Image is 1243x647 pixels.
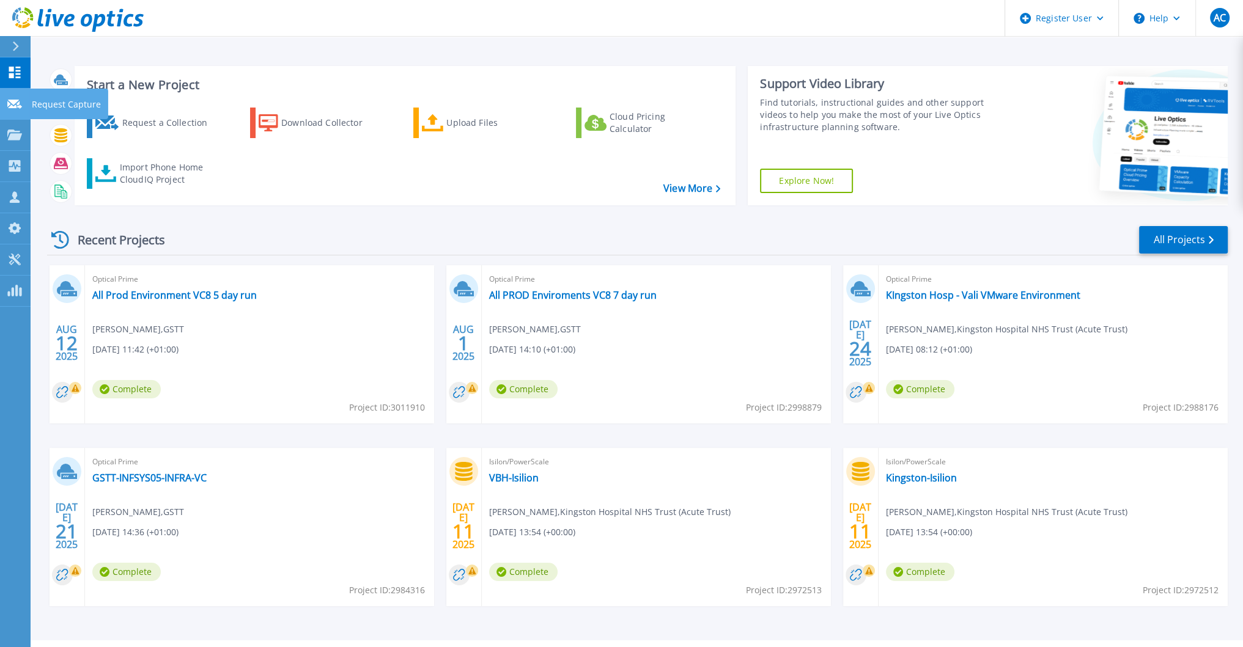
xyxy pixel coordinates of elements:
[55,321,78,365] div: AUG 2025
[886,563,954,581] span: Complete
[55,503,78,548] div: [DATE] 2025
[92,505,184,519] span: [PERSON_NAME] , GSTT
[886,505,1127,519] span: [PERSON_NAME] , Kingston Hospital NHS Trust (Acute Trust)
[489,289,657,301] a: All PROD Enviroments VC8 7 day run
[489,472,539,484] a: VBH-Isilion
[886,472,957,484] a: Kingston-Isilion
[746,583,822,597] span: Project ID: 2972513
[760,169,853,193] a: Explore Now!
[489,323,581,336] span: [PERSON_NAME] , GSTT
[92,343,179,356] span: [DATE] 11:42 (+01:00)
[32,89,101,120] p: Request Capture
[886,289,1080,301] a: KIngston Hosp - Vali VMware Environment
[87,108,223,138] a: Request a Collection
[760,76,1005,92] div: Support Video Library
[452,503,475,548] div: [DATE] 2025
[489,525,575,539] span: [DATE] 13:54 (+00:00)
[349,401,425,414] span: Project ID: 3011910
[886,272,1220,286] span: Optical Prime
[489,563,558,581] span: Complete
[92,289,257,301] a: All Prod Environment VC8 5 day run
[92,380,161,398] span: Complete
[92,563,161,581] span: Complete
[849,343,871,354] span: 24
[760,97,1005,133] div: Find tutorials, instructional guides and other support videos to help you make the most of your L...
[92,455,427,469] span: Optical Prime
[576,108,712,138] a: Cloud Pricing Calculator
[489,380,558,398] span: Complete
[1139,226,1228,254] a: All Projects
[56,338,78,348] span: 12
[1143,401,1219,414] span: Project ID: 2988176
[489,505,731,519] span: [PERSON_NAME] , Kingston Hospital NHS Trust (Acute Trust)
[92,472,207,484] a: GSTT-INFSYS05-INFRA-VC
[92,525,179,539] span: [DATE] 14:36 (+01:00)
[92,323,184,336] span: [PERSON_NAME] , GSTT
[92,272,427,286] span: Optical Prime
[446,111,544,135] div: Upload Files
[489,343,575,356] span: [DATE] 14:10 (+01:00)
[886,343,972,356] span: [DATE] 08:12 (+01:00)
[886,525,972,539] span: [DATE] 13:54 (+00:00)
[458,338,469,348] span: 1
[746,401,822,414] span: Project ID: 2998879
[281,111,379,135] div: Download Collector
[886,380,954,398] span: Complete
[886,455,1220,469] span: Isilon/PowerScale
[47,225,182,255] div: Recent Projects
[452,526,474,536] span: 11
[849,321,872,365] div: [DATE] 2025
[56,526,78,536] span: 21
[489,455,824,469] span: Isilon/PowerScale
[849,503,872,548] div: [DATE] 2025
[250,108,386,138] a: Download Collector
[452,321,475,365] div: AUG 2025
[349,583,425,597] span: Project ID: 2984316
[489,272,824,286] span: Optical Prime
[663,183,720,194] a: View More
[886,323,1127,336] span: [PERSON_NAME] , Kingston Hospital NHS Trust (Acute Trust)
[413,108,550,138] a: Upload Files
[849,526,871,536] span: 11
[1213,13,1225,23] span: AC
[120,161,215,186] div: Import Phone Home CloudIQ Project
[87,78,720,92] h3: Start a New Project
[1143,583,1219,597] span: Project ID: 2972512
[610,111,707,135] div: Cloud Pricing Calculator
[122,111,219,135] div: Request a Collection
